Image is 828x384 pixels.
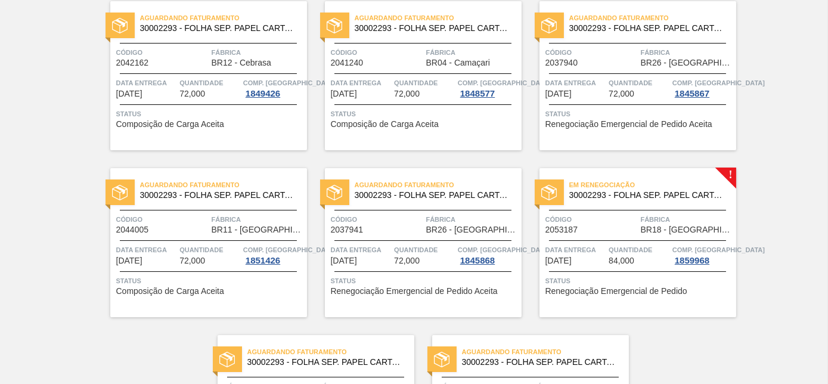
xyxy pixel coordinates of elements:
[140,24,297,33] span: 30002293 - FOLHA SEP. PAPEL CARTAO 1200x1000M 350g
[243,89,283,98] div: 1849426
[116,47,209,58] span: Código
[331,287,498,296] span: Renegociação Emergencial de Pedido Aceita
[672,244,765,256] span: Comp. Carga
[212,225,304,234] span: BR11 - São Luís
[545,47,638,58] span: Código
[609,89,634,98] span: 72,000
[394,256,420,265] span: 72,000
[140,12,307,24] span: Aguardando Faturamento
[243,244,336,256] span: Comp. Carga
[116,275,304,287] span: Status
[331,77,392,89] span: Data Entrega
[545,213,638,225] span: Código
[458,89,497,98] div: 1848577
[327,18,342,33] img: status
[672,244,733,265] a: Comp. [GEOGRAPHIC_DATA]1859968
[462,358,619,367] span: 30002293 - FOLHA SEP. PAPEL CARTAO 1200x1000M 350g
[522,168,736,317] a: !statusEm Renegociação30002293 - FOLHA SEP. PAPEL CARTAO 1200x1000M 350gCódigo2053187FábricaBR18 ...
[243,256,283,265] div: 1851426
[243,77,304,98] a: Comp. [GEOGRAPHIC_DATA]1849426
[179,89,205,98] span: 72,000
[394,244,455,256] span: Quantidade
[179,244,240,256] span: Quantidade
[247,358,405,367] span: 30002293 - FOLHA SEP. PAPEL CARTAO 1200x1000M 350g
[331,256,357,265] span: 24/11/2025
[458,256,497,265] div: 1845868
[672,256,712,265] div: 1859968
[116,108,304,120] span: Status
[355,179,522,191] span: Aguardando Faturamento
[569,12,736,24] span: Aguardando Faturamento
[116,256,142,265] span: 20/11/2025
[140,191,297,200] span: 30002293 - FOLHA SEP. PAPEL CARTAO 1200x1000M 350g
[92,1,307,150] a: statusAguardando Faturamento30002293 - FOLHA SEP. PAPEL CARTAO 1200x1000M 350gCódigo2042162Fábric...
[116,89,142,98] span: 16/11/2025
[92,168,307,317] a: statusAguardando Faturamento30002293 - FOLHA SEP. PAPEL CARTAO 1200x1000M 350gCódigo2044005Fábric...
[426,47,519,58] span: Fábrica
[307,168,522,317] a: statusAguardando Faturamento30002293 - FOLHA SEP. PAPEL CARTAO 1200x1000M 350gCódigo2037941Fábric...
[394,89,420,98] span: 72,000
[569,191,727,200] span: 30002293 - FOLHA SEP. PAPEL CARTAO 1200x1000M 350g
[212,213,304,225] span: Fábrica
[307,1,522,150] a: statusAguardando Faturamento30002293 - FOLHA SEP. PAPEL CARTAO 1200x1000M 350gCódigo2041240Fábric...
[672,89,712,98] div: 1845867
[331,108,519,120] span: Status
[458,244,550,256] span: Comp. Carga
[355,24,512,33] span: 30002293 - FOLHA SEP. PAPEL CARTAO 1200x1000M 350g
[641,58,733,67] span: BR26 - Uberlândia
[426,225,519,234] span: BR26 - Uberlândia
[458,244,519,265] a: Comp. [GEOGRAPHIC_DATA]1845868
[331,213,423,225] span: Código
[545,120,712,129] span: Renegociação Emergencial de Pedido Aceita
[212,47,304,58] span: Fábrica
[331,89,357,98] span: 16/11/2025
[569,179,736,191] span: Em Renegociação
[541,18,557,33] img: status
[545,89,572,98] span: 17/11/2025
[243,77,336,89] span: Comp. Carga
[331,225,364,234] span: 2037941
[243,244,304,265] a: Comp. [GEOGRAPHIC_DATA]1851426
[541,185,557,200] img: status
[140,179,307,191] span: Aguardando Faturamento
[672,77,765,89] span: Comp. Carga
[609,256,634,265] span: 84,000
[609,77,669,89] span: Quantidade
[112,185,128,200] img: status
[569,24,727,33] span: 30002293 - FOLHA SEP. PAPEL CARTAO 1200x1000M 350g
[672,77,733,98] a: Comp. [GEOGRAPHIC_DATA]1845867
[179,77,240,89] span: Quantidade
[545,244,606,256] span: Data Entrega
[458,77,550,89] span: Comp. Carga
[355,191,512,200] span: 30002293 - FOLHA SEP. PAPEL CARTAO 1200x1000M 350g
[522,1,736,150] a: statusAguardando Faturamento30002293 - FOLHA SEP. PAPEL CARTAO 1200x1000M 350gCódigo2037940Fábric...
[426,213,519,225] span: Fábrica
[641,213,733,225] span: Fábrica
[545,287,687,296] span: Renegociação Emergencial de Pedido
[434,352,449,367] img: status
[641,47,733,58] span: Fábrica
[116,225,149,234] span: 2044005
[545,77,606,89] span: Data Entrega
[331,58,364,67] span: 2041240
[116,120,224,129] span: Composição de Carga Aceita
[641,225,733,234] span: BR18 - Pernambuco
[219,352,235,367] img: status
[327,185,342,200] img: status
[116,213,209,225] span: Código
[179,256,205,265] span: 72,000
[545,225,578,234] span: 2053187
[112,18,128,33] img: status
[331,120,439,129] span: Composição de Carga Aceita
[394,77,455,89] span: Quantidade
[331,47,423,58] span: Código
[116,77,177,89] span: Data Entrega
[545,256,572,265] span: 01/12/2025
[426,58,490,67] span: BR04 - Camaçari
[458,77,519,98] a: Comp. [GEOGRAPHIC_DATA]1848577
[212,58,271,67] span: BR12 - Cebrasa
[545,58,578,67] span: 2037940
[116,287,224,296] span: Composição de Carga Aceita
[116,58,149,67] span: 2042162
[545,275,733,287] span: Status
